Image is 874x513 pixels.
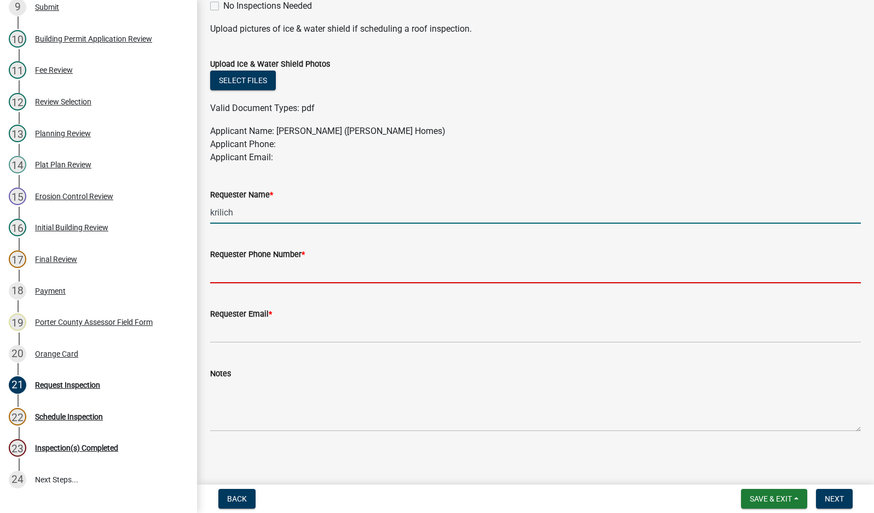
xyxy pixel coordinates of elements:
[35,224,108,231] div: Initial Building Review
[35,3,59,11] div: Submit
[210,311,272,318] label: Requester Email
[9,376,26,394] div: 21
[9,30,26,48] div: 10
[210,61,330,68] label: Upload Ice & Water Shield Photos
[35,161,91,168] div: Plat Plan Review
[9,313,26,331] div: 19
[35,255,77,263] div: Final Review
[9,408,26,425] div: 22
[210,370,231,378] label: Notes
[210,71,276,90] button: Select files
[210,103,315,113] span: Valid Document Types: pdf
[9,188,26,205] div: 15
[9,282,26,300] div: 18
[35,66,73,74] div: Fee Review
[9,61,26,79] div: 11
[9,439,26,457] div: 23
[9,471,26,488] div: 24
[9,156,26,173] div: 14
[825,494,844,503] span: Next
[218,489,256,509] button: Back
[35,35,152,43] div: Building Permit Application Review
[35,130,91,137] div: Planning Review
[741,489,807,509] button: Save & Exit
[210,125,861,164] p: Applicant Name: [PERSON_NAME] ([PERSON_NAME] Homes) Applicant Phone: Applicant Email:
[816,489,853,509] button: Next
[9,93,26,110] div: 12
[35,444,118,452] div: Inspection(s) Completed
[9,250,26,268] div: 17
[35,413,103,421] div: Schedule Inspection
[210,251,305,259] label: Requester Phone Number
[227,494,247,503] span: Back
[9,345,26,363] div: 20
[9,125,26,142] div: 13
[210,22,861,36] p: Upload pictures of ice & water shield if scheduling a roof inspection.
[35,350,78,358] div: Orange Card
[750,494,792,503] span: Save & Exit
[35,98,91,106] div: Review Selection
[35,381,100,389] div: Request Inspection
[35,193,113,200] div: Erosion Control Review
[210,191,273,199] label: Requester Name
[35,318,153,326] div: Porter County Assessor Field Form
[9,219,26,236] div: 16
[35,287,66,295] div: Payment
